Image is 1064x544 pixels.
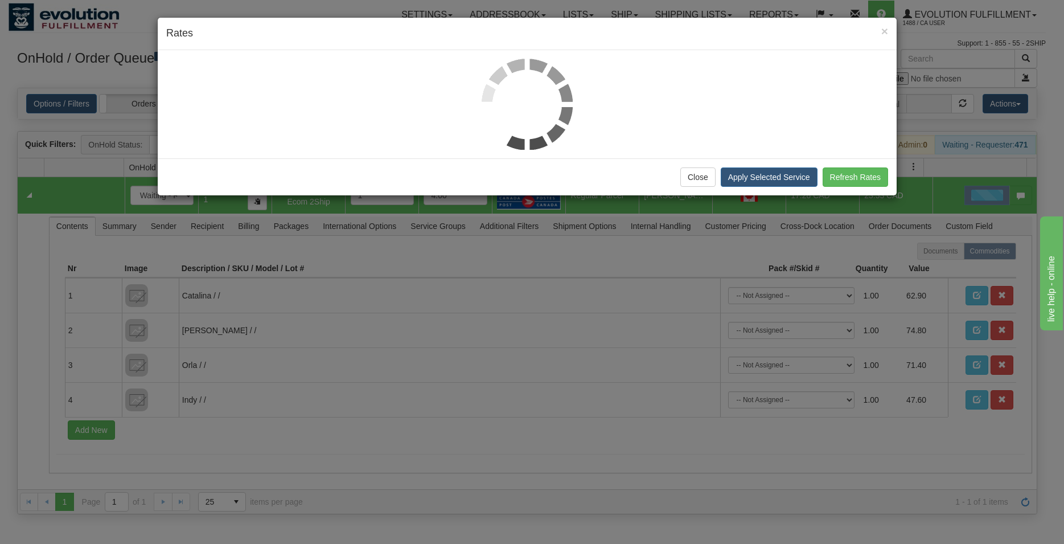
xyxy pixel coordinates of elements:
button: Apply Selected Service [721,167,817,187]
button: Refresh Rates [823,167,888,187]
span: × [881,24,888,38]
h4: Rates [166,26,888,41]
button: Close [881,25,888,37]
iframe: chat widget [1038,214,1063,330]
div: live help - online [9,7,105,21]
button: Close [680,167,716,187]
img: loader.gif [482,59,573,150]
